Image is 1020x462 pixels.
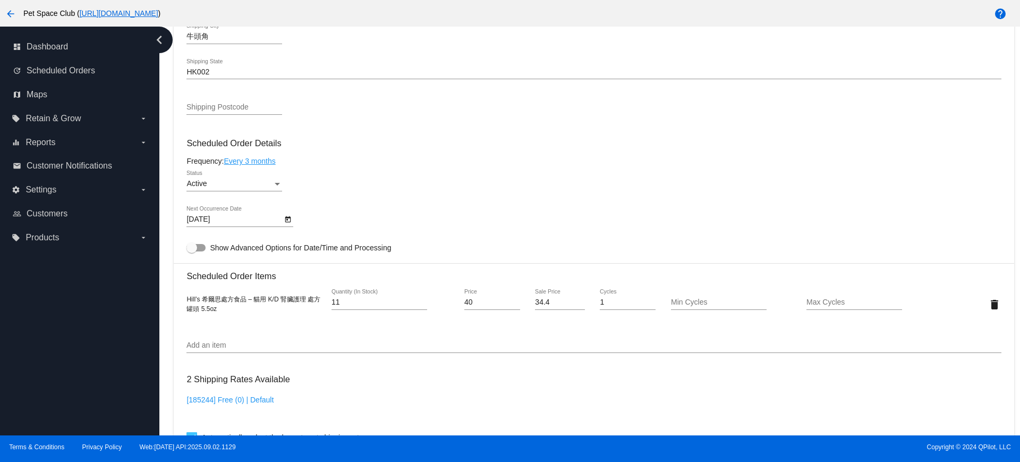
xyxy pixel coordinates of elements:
[13,86,148,103] a: map Maps
[282,213,293,224] button: Open calendar
[13,162,21,170] i: email
[25,114,81,123] span: Retain & Grow
[27,161,112,171] span: Customer Notifications
[224,157,275,165] a: Every 3 months
[13,90,21,99] i: map
[27,66,95,75] span: Scheduled Orders
[82,443,122,451] a: Privacy Policy
[13,205,148,222] a: people_outline Customers
[139,233,148,242] i: arrow_drop_down
[13,66,21,75] i: update
[186,179,207,188] span: Active
[27,90,47,99] span: Maps
[12,138,20,147] i: equalizer
[671,298,767,307] input: Min Cycles
[186,180,282,188] mat-select: Status
[186,138,1001,148] h3: Scheduled Order Details
[331,298,427,307] input: Quantity (In Stock)
[12,186,20,194] i: settings
[9,443,64,451] a: Terms & Conditions
[186,296,320,313] span: Hill’s 希爾思處方食品 – 貓用 K/D 腎臟護理 處方罐頭 5.5oz
[186,263,1001,281] h3: Scheduled Order Items
[535,298,584,307] input: Sale Price
[186,368,290,391] h3: 2 Shipping Rates Available
[140,443,236,451] a: Web:[DATE] API:2025.09.02.1129
[13,62,148,79] a: update Scheduled Orders
[994,7,1007,20] mat-icon: help
[186,68,1001,77] input: Shipping State
[186,157,1001,165] div: Frequency:
[139,138,148,147] i: arrow_drop_down
[13,43,21,51] i: dashboard
[806,298,902,307] input: Max Cycles
[25,185,56,195] span: Settings
[186,341,1001,350] input: Add an item
[201,431,363,444] span: Automatically select the lowest cost shipping rate
[988,298,1001,311] mat-icon: delete
[80,9,158,18] a: [URL][DOMAIN_NAME]
[186,215,282,224] input: Next Occurrence Date
[139,114,148,123] i: arrow_drop_down
[186,396,274,404] a: [185244] Free (0) | Default
[210,242,391,253] span: Show Advanced Options for Date/Time and Processing
[600,298,656,307] input: Cycles
[13,157,148,174] a: email Customer Notifications
[23,9,160,18] span: Pet Space Club ( )
[139,186,148,194] i: arrow_drop_down
[27,209,67,219] span: Customers
[12,114,20,123] i: local_offer
[519,443,1011,451] span: Copyright © 2024 QPilot, LLC
[25,138,55,147] span: Reports
[25,233,59,242] span: Products
[4,7,17,20] mat-icon: arrow_back
[27,42,68,52] span: Dashboard
[186,103,282,112] input: Shipping Postcode
[151,31,168,48] i: chevron_left
[13,209,21,218] i: people_outline
[186,32,282,41] input: Shipping City
[12,233,20,242] i: local_offer
[13,38,148,55] a: dashboard Dashboard
[464,298,520,307] input: Price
